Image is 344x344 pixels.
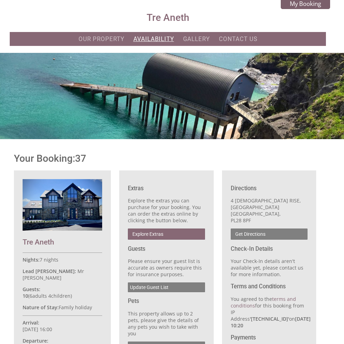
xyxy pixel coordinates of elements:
[30,293,32,299] span: 6
[219,35,257,42] a: Contact Us
[231,334,308,341] h3: Payments
[128,185,205,192] h3: Extras
[231,197,308,224] p: 4 [DEMOGRAPHIC_DATA] RISE, [GEOGRAPHIC_DATA] [GEOGRAPHIC_DATA], PL28 8PF
[231,258,308,278] p: Your Check-In details aren't available yet, please contact us for more information.
[79,35,124,42] a: Our Property
[23,337,48,344] strong: Departure:
[128,229,205,240] a: Explore Extras
[23,304,59,311] strong: Nature of Stay:
[48,293,51,299] span: 4
[23,238,102,246] h2: Tre Aneth
[23,268,76,274] strong: Lead [PERSON_NAME]:
[47,293,71,299] span: child
[23,225,102,246] a: Tre Aneth
[23,256,102,263] p: 7 nights
[23,293,28,299] strong: 10
[128,246,205,252] h3: Guests
[23,256,40,263] strong: Nights:
[128,298,205,304] h3: Pets
[23,319,39,326] strong: Arrival:
[124,12,211,23] a: Tre Aneth
[231,229,308,240] a: Get Directions
[128,310,205,337] p: This property allows up to 2 pets, please give the details of any pets you wish to take with you
[128,282,205,292] a: Update Guest List
[231,296,296,309] a: terms and conditions
[128,197,205,224] p: Explore the extras you can purchase for your booking. You can order the extras online by clicking...
[183,35,210,42] a: Gallery
[250,315,289,322] strong: '[TECHNICAL_ID]'
[14,153,322,164] h1: 37
[128,258,205,278] p: Please ensure your guest list is accurate as owners require this for insurance purposes.
[44,293,47,299] span: s
[231,296,308,329] p: You agreed to the for this booking from IP Address on
[23,319,102,333] p: [DATE] 16:00
[14,153,75,164] a: Your Booking:
[23,304,102,311] p: Family holiday
[231,315,311,329] strong: [DATE] 10:20
[23,286,40,293] strong: Guests:
[30,293,47,299] span: adult
[23,268,84,281] span: Mr [PERSON_NAME]
[63,293,71,299] span: ren
[23,293,72,299] span: ( )
[23,179,102,230] img: An image of 'Tre Aneth'
[231,283,308,290] h3: Terms and Conditions
[133,35,174,42] a: Availability
[231,246,308,252] h3: Check-In Details
[231,185,308,192] h3: Directions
